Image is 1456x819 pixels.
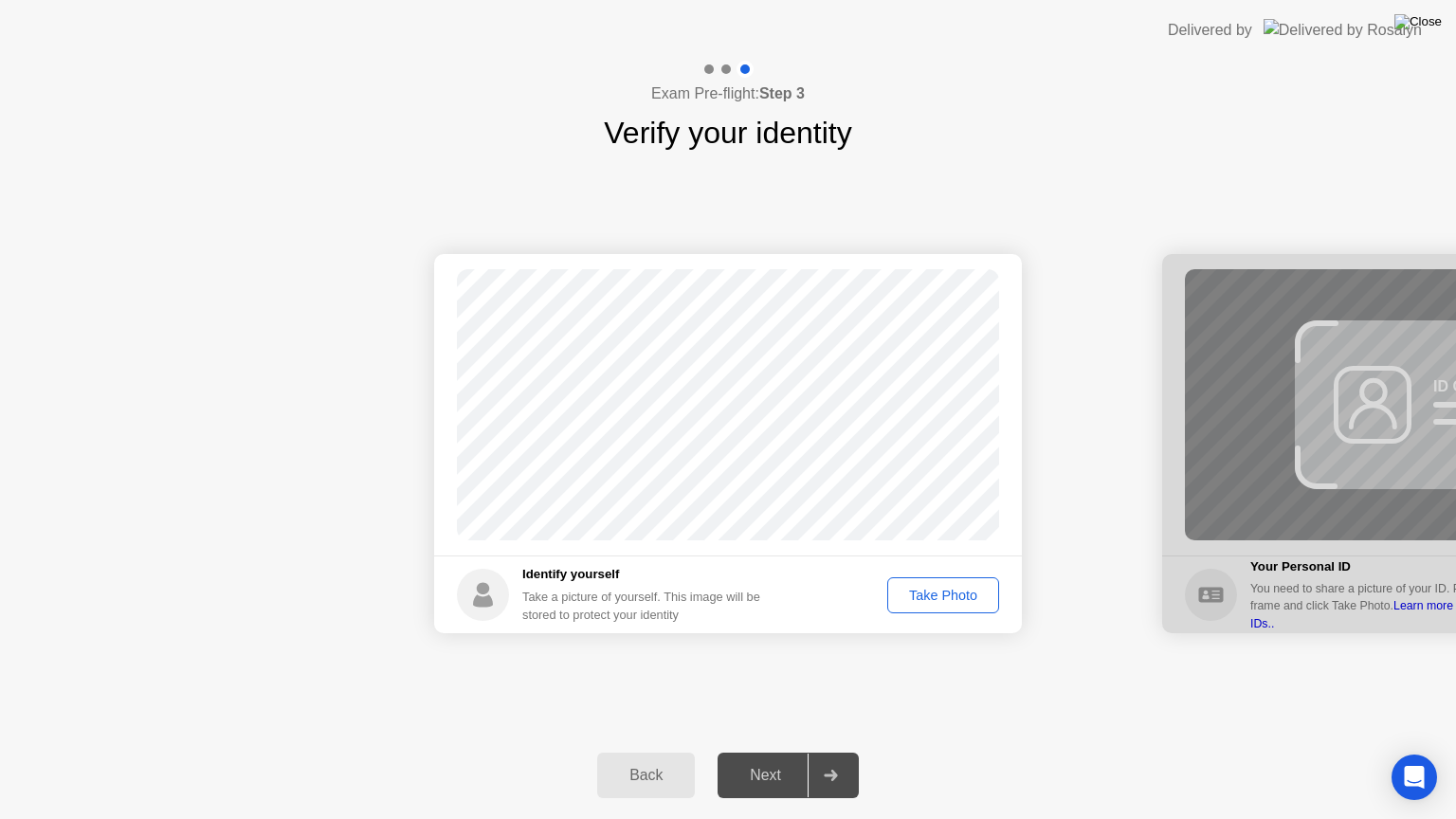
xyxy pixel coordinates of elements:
[1394,14,1442,29] img: Close
[522,588,775,624] div: Take a picture of yourself. This image will be stored to protect your identity
[759,85,805,101] b: Step 3
[723,767,808,784] div: Next
[603,767,689,784] div: Back
[718,753,859,798] button: Next
[1168,19,1252,42] div: Delivered by
[651,82,805,105] h4: Exam Pre-flight:
[887,577,999,613] button: Take Photo
[597,753,695,798] button: Back
[1264,19,1422,41] img: Delivered by Rosalyn
[522,565,775,584] h5: Identify yourself
[1392,755,1437,800] div: Open Intercom Messenger
[604,110,851,155] h1: Verify your identity
[894,588,992,603] div: Take Photo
